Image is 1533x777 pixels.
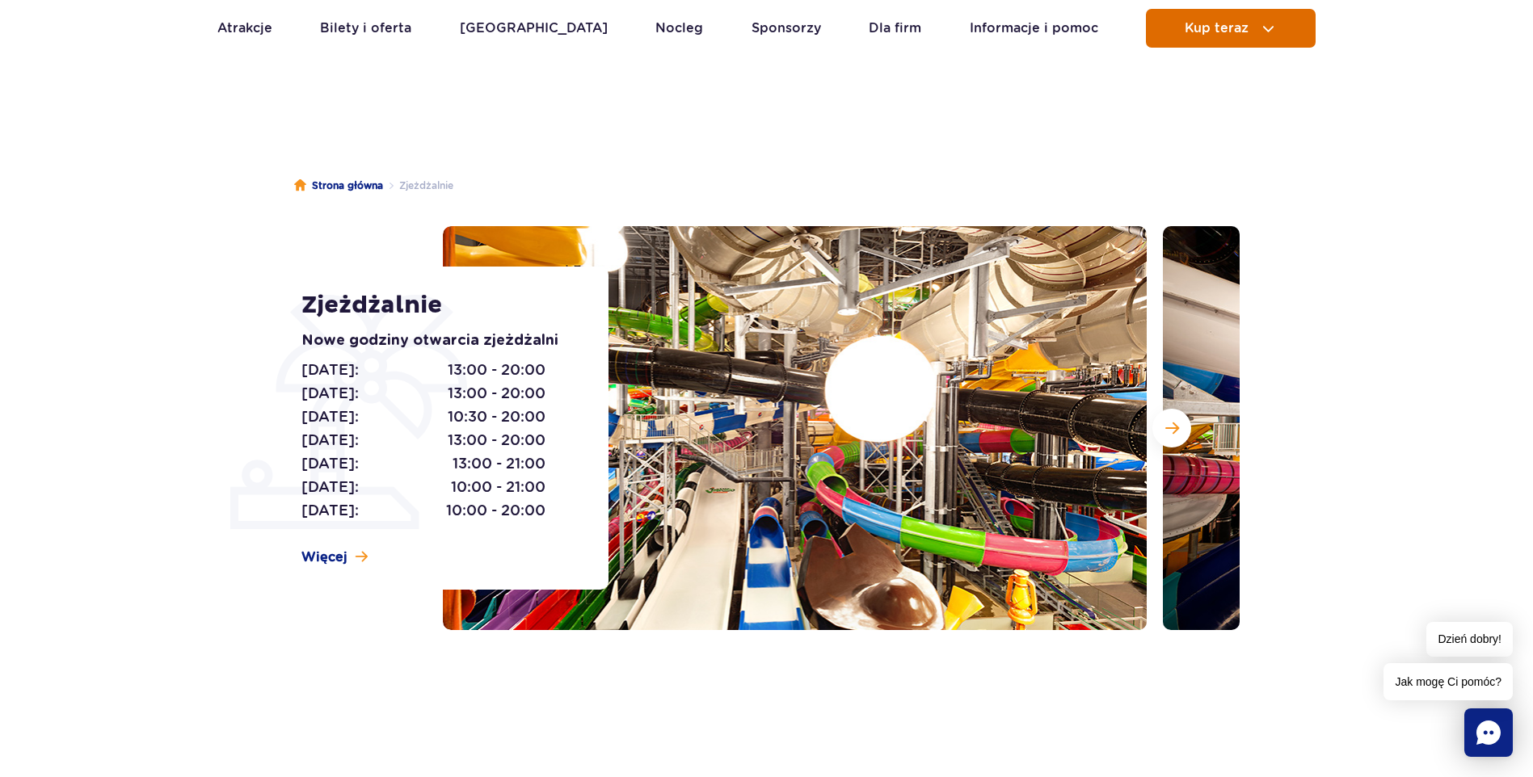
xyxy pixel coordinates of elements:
[301,291,572,320] h1: Zjeżdżalnie
[301,476,359,498] span: [DATE]:
[446,499,545,522] span: 10:00 - 20:00
[301,359,359,381] span: [DATE]:
[448,405,545,428] span: 10:30 - 20:00
[1152,409,1191,447] button: Następny slajd
[1464,708,1513,757] div: Chat
[1185,21,1249,36] span: Kup teraz
[217,9,272,48] a: Atrakcje
[655,9,703,48] a: Nocleg
[1383,663,1513,700] span: Jak mogę Ci pomóc?
[460,9,608,48] a: [GEOGRAPHIC_DATA]
[301,499,359,522] span: [DATE]:
[294,178,383,194] a: Strona główna
[752,9,821,48] a: Sponsorzy
[301,429,359,451] span: [DATE]:
[448,359,545,381] span: 13:00 - 20:00
[1426,622,1513,657] span: Dzień dobry!
[320,9,411,48] a: Bilety i oferta
[301,405,359,428] span: [DATE]:
[301,548,347,566] span: Więcej
[451,476,545,498] span: 10:00 - 21:00
[448,382,545,405] span: 13:00 - 20:00
[448,429,545,451] span: 13:00 - 20:00
[301,548,368,566] a: Więcej
[301,382,359,405] span: [DATE]:
[301,452,359,475] span: [DATE]:
[301,330,572,352] p: Nowe godziny otwarcia zjeżdżalni
[1146,9,1316,48] button: Kup teraz
[453,452,545,475] span: 13:00 - 21:00
[869,9,921,48] a: Dla firm
[383,178,453,194] li: Zjeżdżalnie
[970,9,1098,48] a: Informacje i pomoc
